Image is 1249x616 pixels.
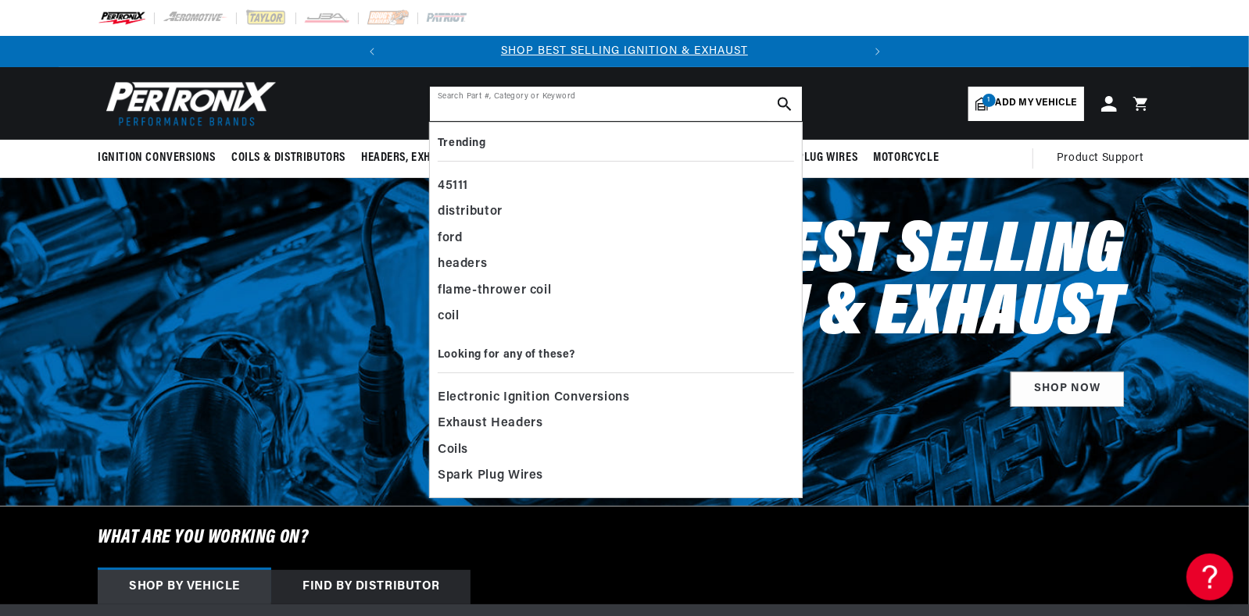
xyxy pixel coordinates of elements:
[361,150,544,166] span: Headers, Exhausts & Components
[1057,150,1143,167] span: Product Support
[768,87,802,121] button: search button
[430,87,802,121] input: Search Part #, Category or Keyword
[1011,372,1124,407] a: SHOP NOW
[1057,140,1151,177] summary: Product Support
[356,36,388,67] button: Translation missing: en.sections.announcements.previous_announcement
[865,140,947,176] summary: Motorcycle
[438,304,794,330] div: coil
[438,465,543,487] span: Spark Plug Wires
[224,140,353,176] summary: Coils & Distributors
[231,150,345,166] span: Coils & Distributors
[501,45,748,57] a: SHOP BEST SELLING IGNITION & EXHAUST
[438,137,485,149] b: Trending
[59,36,1190,67] slideshow-component: Translation missing: en.sections.announcements.announcement_bar
[438,387,630,409] span: Electronic Ignition Conversions
[98,140,224,176] summary: Ignition Conversions
[438,349,575,361] b: Looking for any of these?
[388,43,862,60] div: 1 of 2
[59,507,1190,569] h6: What are you working on?
[438,251,794,278] div: headers
[98,570,271,604] div: Shop by vehicle
[438,226,794,252] div: ford
[755,140,866,176] summary: Spark Plug Wires
[968,87,1084,121] a: 1Add my vehicle
[873,150,939,166] span: Motorcycle
[438,199,794,226] div: distributor
[353,140,552,176] summary: Headers, Exhausts & Components
[438,278,794,304] div: flame-thrower coil
[98,150,216,166] span: Ignition Conversions
[982,94,996,107] span: 1
[438,413,543,435] span: Exhaust Headers
[996,96,1077,111] span: Add my vehicle
[862,36,893,67] button: Translation missing: en.sections.announcements.next_announcement
[763,150,858,166] span: Spark Plug Wires
[438,440,468,461] span: Coils
[98,77,277,130] img: Pertronix
[271,570,471,604] div: Find by Distributor
[438,173,794,200] div: 45111
[388,43,862,60] div: Announcement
